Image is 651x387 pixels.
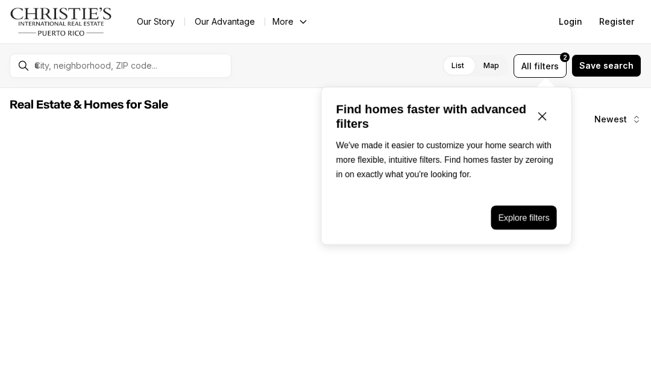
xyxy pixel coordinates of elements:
[10,7,113,36] img: logo
[10,99,168,111] span: Real Estate & Homes for Sale
[521,60,532,72] span: All
[559,17,582,27] span: Login
[336,102,528,131] p: Find homes faster with advanced filters
[592,10,641,34] button: Register
[185,13,265,30] a: Our Advantage
[514,54,567,78] button: Allfilters2
[127,13,184,30] a: Our Story
[599,17,634,27] span: Register
[491,206,557,230] button: Explore filters
[528,102,557,131] button: Close popover
[265,13,316,30] button: More
[552,10,590,34] button: Login
[594,115,627,124] span: Newest
[587,107,649,131] button: Newest
[579,61,634,71] span: Save search
[442,55,474,77] label: List
[474,55,509,77] label: Map
[534,60,559,72] span: filters
[563,52,567,62] span: 2
[571,54,641,77] button: Save search
[336,138,557,181] p: We've made it easier to customize your home search with more flexible, intuitive filters. Find ho...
